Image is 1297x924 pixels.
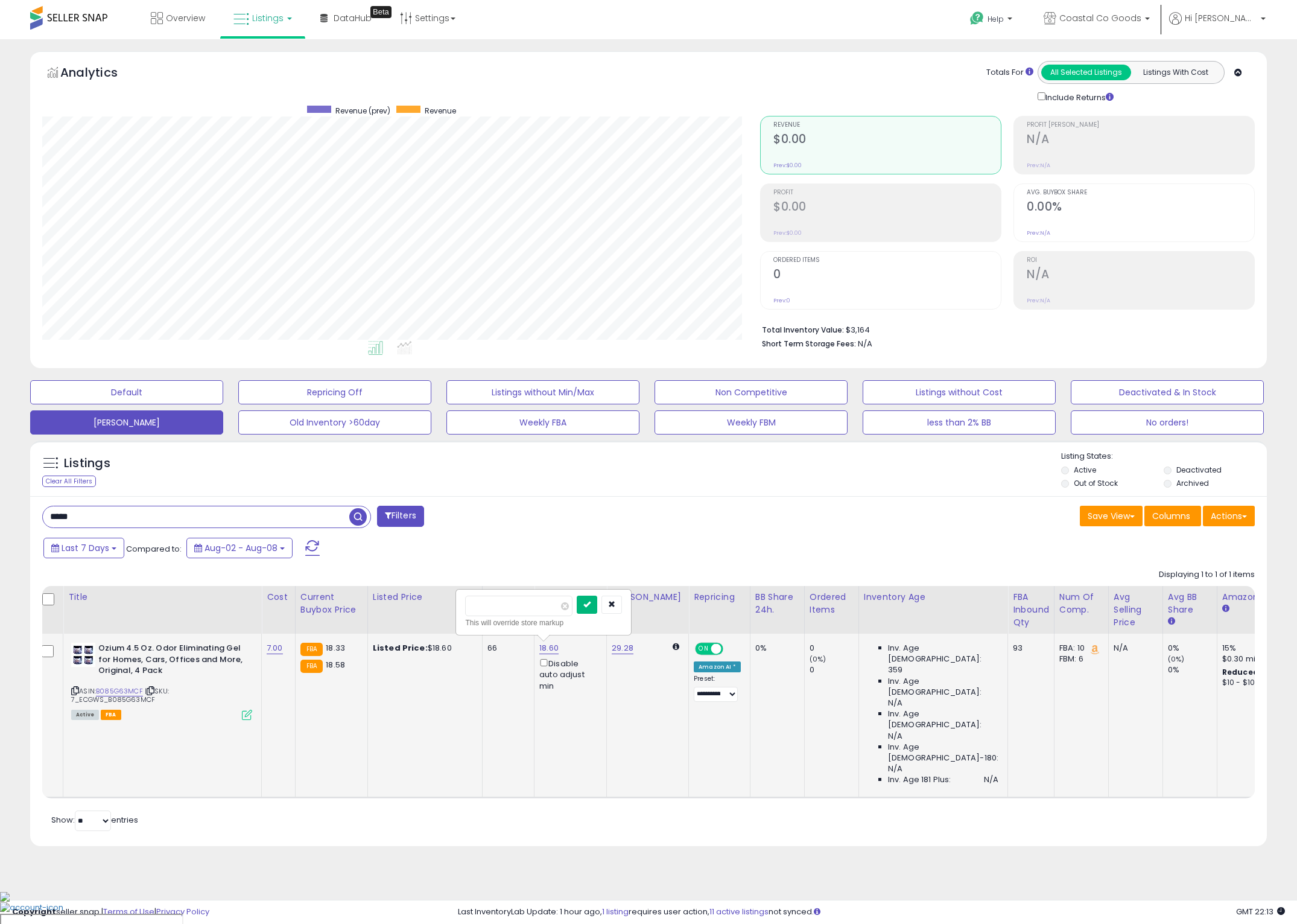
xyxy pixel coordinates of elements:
[1027,132,1254,148] h2: N/A
[773,297,790,304] small: Prev: 0
[1074,465,1096,475] label: Active
[655,380,848,404] button: Non Competitive
[1114,643,1153,654] div: N/A
[1027,162,1050,169] small: Prev: N/A
[984,774,998,785] span: N/A
[773,200,1001,216] h2: $0.00
[863,380,1056,404] button: Listings without Cost
[696,644,711,654] span: ON
[96,686,143,696] a: B085G63MCF
[43,538,124,558] button: Last 7 Days
[60,64,141,84] h5: Analytics
[888,676,998,698] span: Inv. Age [DEMOGRAPHIC_DATA]:
[166,12,205,24] span: Overview
[858,338,872,349] span: N/A
[373,643,473,654] div: $18.60
[326,659,345,671] span: 18.58
[655,410,848,435] button: Weekly FBM
[1131,65,1220,80] button: Listings With Cost
[1027,190,1254,196] span: Avg. Buybox Share
[1029,90,1128,104] div: Include Returns
[773,122,1001,129] span: Revenue
[762,339,856,349] b: Short Term Storage Fees:
[51,814,138,826] span: Show: entries
[539,642,559,654] a: 18.60
[1176,465,1222,475] label: Deactivated
[773,190,1001,196] span: Profit
[1059,654,1099,664] div: FBM: 6
[373,591,477,604] div: Listed Price
[1176,478,1209,488] label: Archived
[1059,12,1141,24] span: Coastal Co Goods
[1013,643,1045,654] div: 93
[71,710,99,720] span: All listings currently available for purchase on Amazon
[446,410,639,435] button: Weekly FBA
[539,657,597,692] div: Disable auto adjust min
[267,642,283,654] a: 7.00
[446,380,639,404] button: Listings without Min/Max
[1027,200,1254,216] h2: 0.00%
[888,664,902,675] span: 359
[326,642,345,654] span: 18.33
[101,710,121,720] span: FBA
[773,132,1001,148] h2: $0.00
[373,642,428,654] b: Listed Price:
[1041,65,1131,80] button: All Selected Listings
[98,643,245,680] b: Ozium 4.5 Oz. Odor Eliminating Gel for Homes, Cars, Offices and More, Original, 4 Pack
[1114,591,1158,629] div: Avg Selling Price
[1027,267,1254,284] h2: N/A
[773,257,1001,264] span: Ordered Items
[300,660,323,673] small: FBA
[969,11,985,26] i: Get Help
[694,591,745,604] div: Repricing
[888,763,902,774] span: N/A
[863,410,1056,435] button: less than 2% BB
[1203,506,1255,526] button: Actions
[1027,229,1050,237] small: Prev: N/A
[30,380,223,404] button: Default
[888,709,998,730] span: Inv. Age [DEMOGRAPHIC_DATA]:
[1080,506,1143,526] button: Save View
[42,476,96,487] div: Clear All Filters
[465,617,622,629] div: This will override store markup
[1144,506,1201,526] button: Columns
[864,591,1003,604] div: Inventory Age
[30,410,223,435] button: [PERSON_NAME]
[300,591,363,616] div: Current Buybox Price
[1169,12,1266,39] a: Hi [PERSON_NAME]
[335,106,390,116] span: Revenue (prev)
[810,643,858,654] div: 0
[755,643,795,654] div: 0%
[612,642,633,654] a: 29.28
[377,506,424,527] button: Filters
[755,591,799,616] div: BB Share 24h.
[238,410,431,435] button: Old Inventory >60day
[1027,257,1254,264] span: ROI
[71,643,95,667] img: 41Ra5Za3qQL._SL40_.jpg
[1168,643,1217,654] div: 0%
[1059,643,1099,654] div: FBA: 10
[1071,380,1264,404] button: Deactivated & In Stock
[694,675,741,702] div: Preset:
[252,12,284,24] span: Listings
[1222,604,1229,614] small: Amazon Fees.
[888,643,998,664] span: Inv. Age [DEMOGRAPHIC_DATA]:
[721,644,741,654] span: OFF
[487,643,525,654] div: 66
[300,643,323,656] small: FBA
[986,67,1033,78] div: Totals For
[773,229,802,237] small: Prev: $0.00
[1074,478,1118,488] label: Out of Stock
[1061,451,1267,462] p: Listing States:
[1027,122,1254,129] span: Profit [PERSON_NAME]
[960,2,1024,39] a: Help
[71,643,252,719] div: ASIN:
[1071,410,1264,435] button: No orders!
[810,591,854,616] div: Ordered Items
[238,380,431,404] button: Repricing Off
[773,162,802,169] small: Prev: $0.00
[810,664,858,675] div: 0
[773,267,1001,284] h2: 0
[205,542,277,554] span: Aug-02 - Aug-08
[888,731,902,742] span: N/A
